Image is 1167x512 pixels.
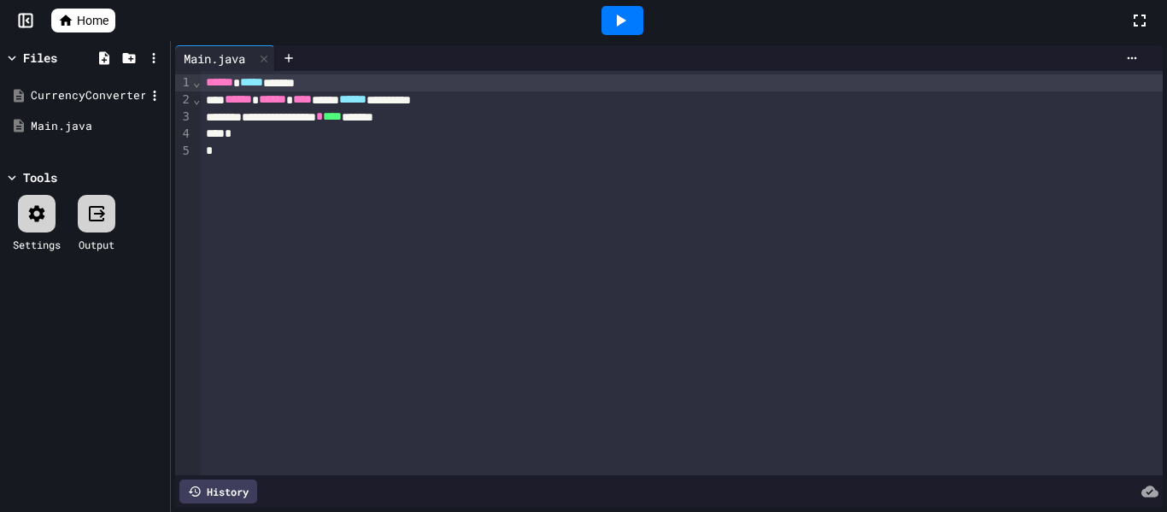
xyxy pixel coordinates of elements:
a: Home [51,9,115,32]
div: Settings [13,237,61,252]
div: 3 [175,109,192,126]
div: 5 [175,143,192,160]
div: Output [79,237,114,252]
div: History [179,480,257,503]
div: Main.java [175,45,275,71]
span: Home [77,12,108,29]
div: 1 [175,74,192,91]
div: Main.java [175,50,254,68]
div: Files [23,49,57,67]
div: CurrencyConverter.java [31,87,145,104]
div: 2 [175,91,192,109]
div: Main.java [31,118,164,135]
div: 4 [175,126,192,143]
span: Fold line [192,75,201,89]
div: Tools [23,168,57,186]
span: Fold line [192,92,201,106]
